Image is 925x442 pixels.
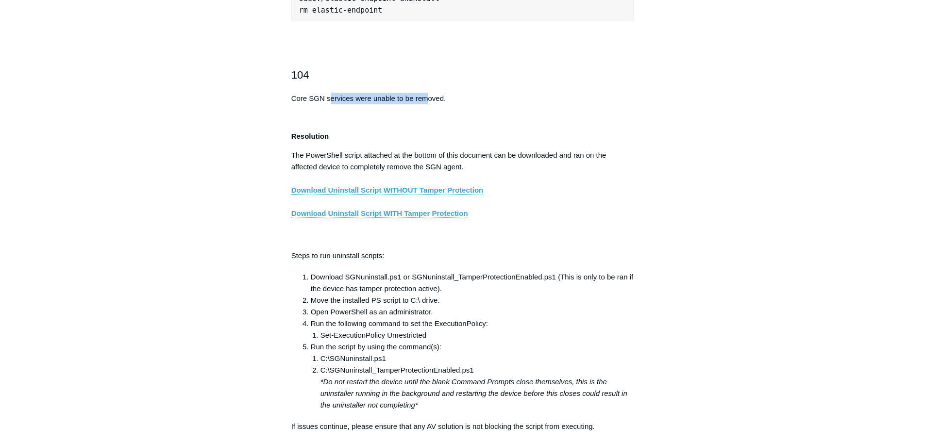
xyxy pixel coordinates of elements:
li: Open PowerShell as an administrator. [311,306,634,318]
em: *Do not restart the device until the blank Command Prompts close themselves, this is the uninstal... [320,377,627,409]
li: Run the script by using the command(s): [311,341,634,411]
li: C:\SGNuninstall_TamperProtectionEnabled.ps1 [320,364,634,411]
a: Download Uninstall Script WITH Tamper Protection [291,209,468,218]
li: Run the following command to set the ExecutionPolicy: [311,318,634,341]
span: - [343,6,347,15]
strong: Resolution [291,132,329,140]
li: Move the installed PS script to C:\ drive. [311,295,634,306]
span: endpoint [347,6,382,15]
p: The PowerShell script attached at the bottom of this document can be downloaded and ran on the af... [291,149,634,243]
li: Set-ExecutionPolicy Unrestricted [320,329,634,341]
a: Download Uninstall Script WITHOUT Tamper Protection [291,186,484,195]
li: C:\SGNuninstall.ps1 [320,353,634,364]
p: Core SGN services were unable to be removed. [291,93,634,104]
p: Steps to run uninstall scripts: [291,250,634,262]
h2: 104 [291,66,634,83]
li: Download SGNuninstall.ps1 or SGNuninstall_TamperProtectionEnabled.ps1 (This is only to be ran if ... [311,271,634,295]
